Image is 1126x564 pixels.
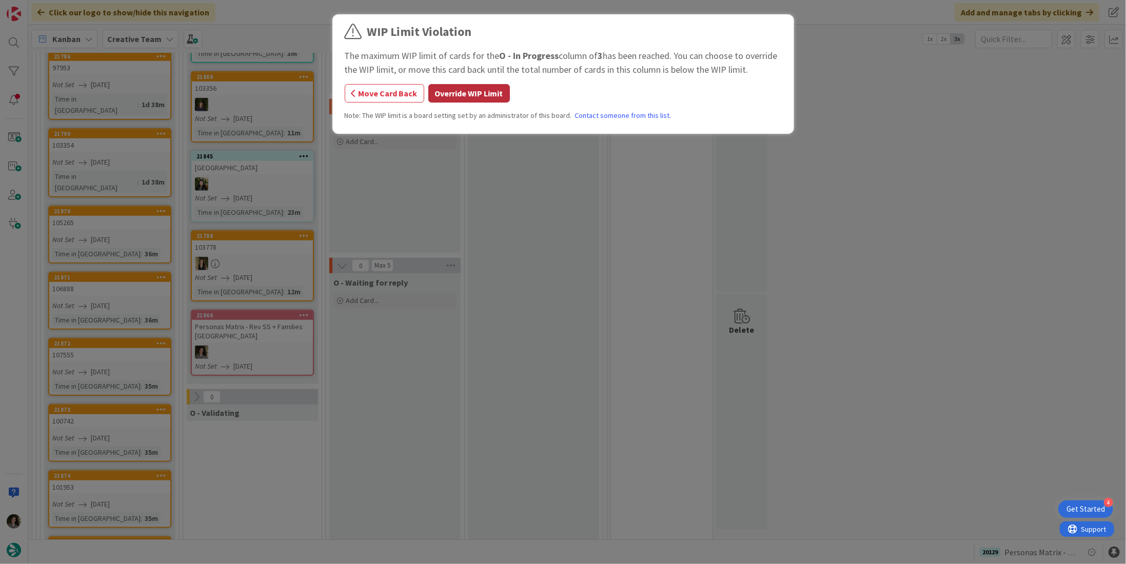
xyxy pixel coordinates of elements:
button: Override WIP Limit [428,84,510,103]
div: Note: The WIP limit is a board setting set by an administrator of this board. [345,110,782,121]
div: Open Get Started checklist, remaining modules: 4 [1058,500,1113,518]
div: The maximum WIP limit of cards for the column of has been reached. You can choose to override the... [345,49,782,76]
span: Support [22,2,47,14]
a: Contact someone from this list. [575,110,671,121]
button: Move Card Back [345,84,424,103]
div: 4 [1104,498,1113,507]
div: Get Started [1066,504,1105,514]
b: O - In Progress [500,50,559,62]
div: WIP Limit Violation [367,23,472,41]
b: 3 [598,50,603,62]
